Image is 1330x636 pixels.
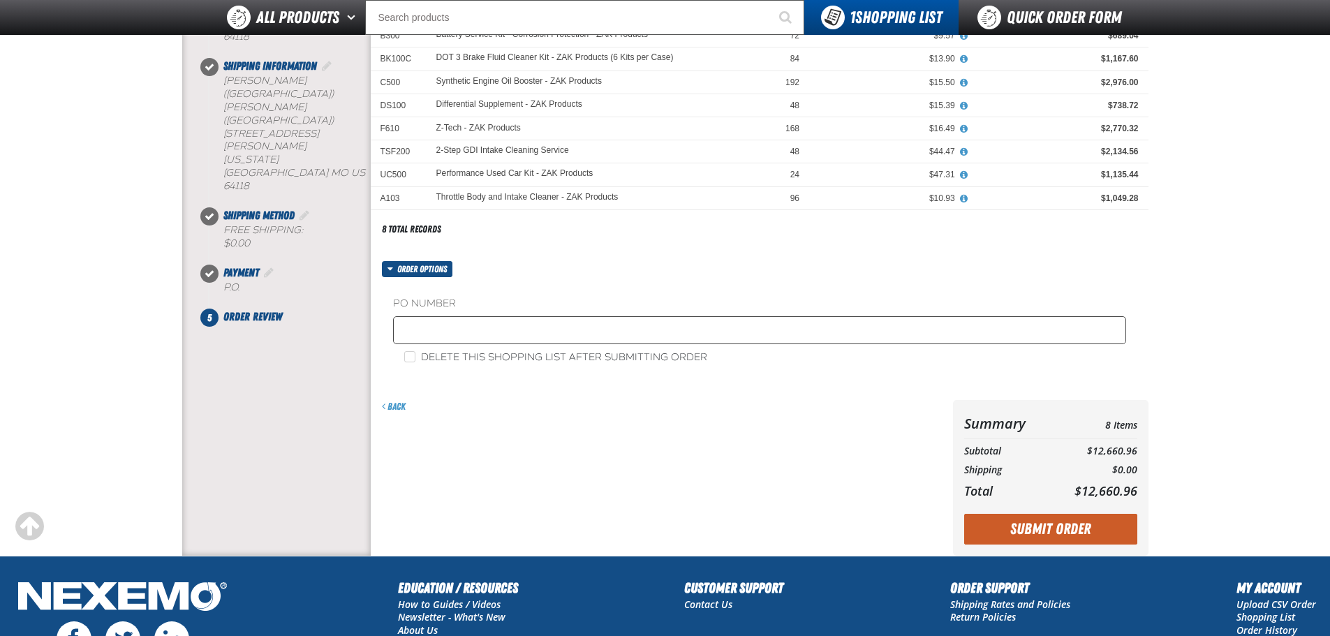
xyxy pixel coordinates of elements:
[223,224,371,251] div: Free Shipping:
[223,75,334,100] b: [PERSON_NAME] ([GEOGRAPHIC_DATA])
[371,140,427,163] td: TSF200
[1074,482,1137,499] span: $12,660.96
[955,193,973,205] button: View All Prices for Throttle Body and Intake Cleaner - ZAK Products
[819,123,955,134] div: $16.49
[209,309,371,325] li: Order Review. Step 5 of 5. Not Completed
[950,598,1070,611] a: Shipping Rates and Policies
[964,514,1137,545] button: Submit Order
[223,101,334,126] span: [PERSON_NAME] ([GEOGRAPHIC_DATA])
[819,146,955,157] div: $44.47
[1236,598,1316,611] a: Upload CSV Order
[223,59,317,73] span: Shipping Information
[684,577,783,598] h2: Customer Support
[975,30,1139,41] div: $689.04
[955,30,973,43] button: View All Prices for Battery Service Kit - Corrosion Protection - ZAK Products
[436,30,648,40] a: Battery Service Kit - Corrosion Protection - ZAK Products
[785,124,799,133] span: 168
[398,610,505,623] a: Newsletter - What's New
[964,461,1050,480] th: Shipping
[819,193,955,204] div: $10.93
[950,577,1070,598] h2: Order Support
[975,193,1139,204] div: $1,049.28
[436,146,569,156] a: 2-Step GDI Intake Cleaning Service
[223,209,295,222] span: Shipping Method
[790,193,799,203] span: 96
[790,54,799,64] span: 84
[200,309,219,327] span: 5
[404,351,415,362] input: Delete this shopping list after submitting order
[371,24,427,47] td: B300
[209,58,371,207] li: Shipping Information. Step 2 of 5. Completed
[964,411,1050,436] th: Summary
[850,8,942,27] span: Shopping List
[436,169,593,179] a: Performance Used Car Kit - ZAK Products
[320,59,334,73] a: Edit Shipping Information
[436,123,521,133] a: Z-Tech - ZAK Products
[850,8,855,27] strong: 1
[371,94,427,117] td: DS100
[436,193,619,202] a: Throttle Body and Intake Cleaner - ZAK Products
[351,167,365,179] span: US
[371,71,427,94] td: C500
[975,123,1139,134] div: $2,770.32
[382,223,441,236] div: 8 total records
[393,297,1126,311] label: PO Number
[790,147,799,156] span: 48
[955,169,973,182] button: View All Prices for Performance Used Car Kit - ZAK Products
[382,401,406,412] a: Back
[819,53,955,64] div: $13.90
[975,77,1139,88] div: $2,976.00
[209,207,371,265] li: Shipping Method. Step 3 of 5. Completed
[14,577,231,619] img: Nexemo Logo
[262,266,276,279] a: Edit Payment
[398,577,518,598] h2: Education / Resources
[223,31,249,43] bdo: 64118
[371,163,427,186] td: UC500
[297,209,311,222] a: Edit Shipping Method
[371,117,427,140] td: F610
[819,77,955,88] div: $15.50
[790,101,799,110] span: 48
[404,351,707,364] label: Delete this shopping list after submitting order
[1049,461,1137,480] td: $0.00
[382,261,453,277] button: Order options
[436,77,602,87] a: Synthetic Engine Oil Booster - ZAK Products
[223,128,319,153] span: [STREET_ADDRESS][PERSON_NAME]
[955,146,973,158] button: View All Prices for 2-Step GDI Intake Cleaning Service
[975,100,1139,111] div: $738.72
[790,31,799,40] span: 72
[819,169,955,180] div: $47.31
[955,77,973,89] button: View All Prices for Synthetic Engine Oil Booster - ZAK Products
[1236,577,1316,598] h2: My Account
[964,480,1050,502] th: Total
[684,598,732,611] a: Contact Us
[256,5,339,30] span: All Products
[790,170,799,179] span: 24
[955,53,973,66] button: View All Prices for DOT 3 Brake Fluid Cleaner Kit - ZAK Products (6 Kits per Case)
[371,47,427,71] td: BK100C
[1049,411,1137,436] td: 8 Items
[955,100,973,112] button: View All Prices for Differential Supplement - ZAK Products
[223,310,282,323] span: Order Review
[223,266,259,279] span: Payment
[975,169,1139,180] div: $1,135.44
[950,610,1016,623] a: Return Policies
[436,100,582,110] a: Differential Supplement - ZAK Products
[819,100,955,111] div: $15.39
[1236,610,1295,623] a: Shopping List
[331,167,348,179] span: MO
[14,511,45,542] div: Scroll to the top
[223,154,328,179] span: [US_STATE][GEOGRAPHIC_DATA]
[223,180,249,192] bdo: 64118
[964,442,1050,461] th: Subtotal
[397,261,452,277] span: Order options
[398,598,501,611] a: How to Guides / Videos
[785,77,799,87] span: 192
[975,146,1139,157] div: $2,134.56
[209,265,371,309] li: Payment. Step 4 of 5. Completed
[223,237,250,249] strong: $0.00
[819,30,955,41] div: $9.57
[223,281,371,295] div: P.O.
[975,53,1139,64] div: $1,167.60
[436,53,674,63] a: DOT 3 Brake Fluid Cleaner Kit - ZAK Products (6 Kits per Case)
